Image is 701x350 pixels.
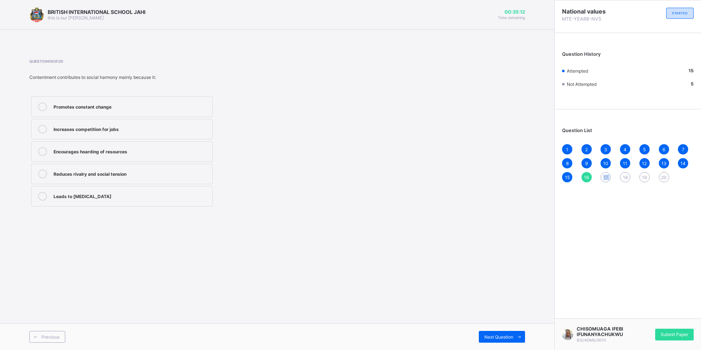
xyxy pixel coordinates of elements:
[661,161,667,166] span: 13
[498,9,525,15] span: 00:35:12
[566,147,568,152] span: 1
[567,81,597,87] span: Not Attempted
[29,74,338,80] div: Contentment contributes to social harmony mainly because it:
[577,338,606,342] span: BIS/ADMS/0070
[603,175,608,180] span: 17
[643,147,646,152] span: 5
[680,161,686,166] span: 14
[562,16,628,22] span: MTE-YEAR8-NVS
[41,334,59,340] span: Previous
[562,128,592,133] span: Question List
[661,332,688,337] span: Submit Paper
[565,175,570,180] span: 15
[29,59,338,63] span: Question 16 of 20
[661,175,667,180] span: 20
[689,68,694,73] b: 15
[54,169,209,177] div: Reduces rivalry and social tension
[585,161,588,166] span: 9
[623,175,628,180] span: 18
[624,147,627,152] span: 4
[54,125,209,132] div: Increases competition for jobs
[663,147,665,152] span: 6
[577,326,628,337] span: CHISOMUAGA IFEBI IFUNANYACHUKWU
[603,161,608,166] span: 10
[604,147,607,152] span: 3
[682,147,685,152] span: 7
[562,51,601,57] span: Question History
[672,11,688,15] span: STARTED
[642,161,647,166] span: 12
[54,147,209,154] div: Encourages hoarding of resources
[623,161,627,166] span: 11
[585,147,588,152] span: 2
[48,9,146,15] span: BRITISH INTERNATIONAL SCHOOL JAHI
[498,15,525,20] span: Time remaining
[54,192,209,199] div: Leads to [MEDICAL_DATA]
[562,8,628,15] span: National values
[484,334,513,340] span: Next Question
[642,175,647,180] span: 19
[584,175,589,180] span: 16
[48,15,104,21] span: this is our [PERSON_NAME]
[566,161,569,166] span: 8
[54,102,209,110] div: Promotes constant change
[691,81,694,87] b: 5
[567,68,588,74] span: Attempted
